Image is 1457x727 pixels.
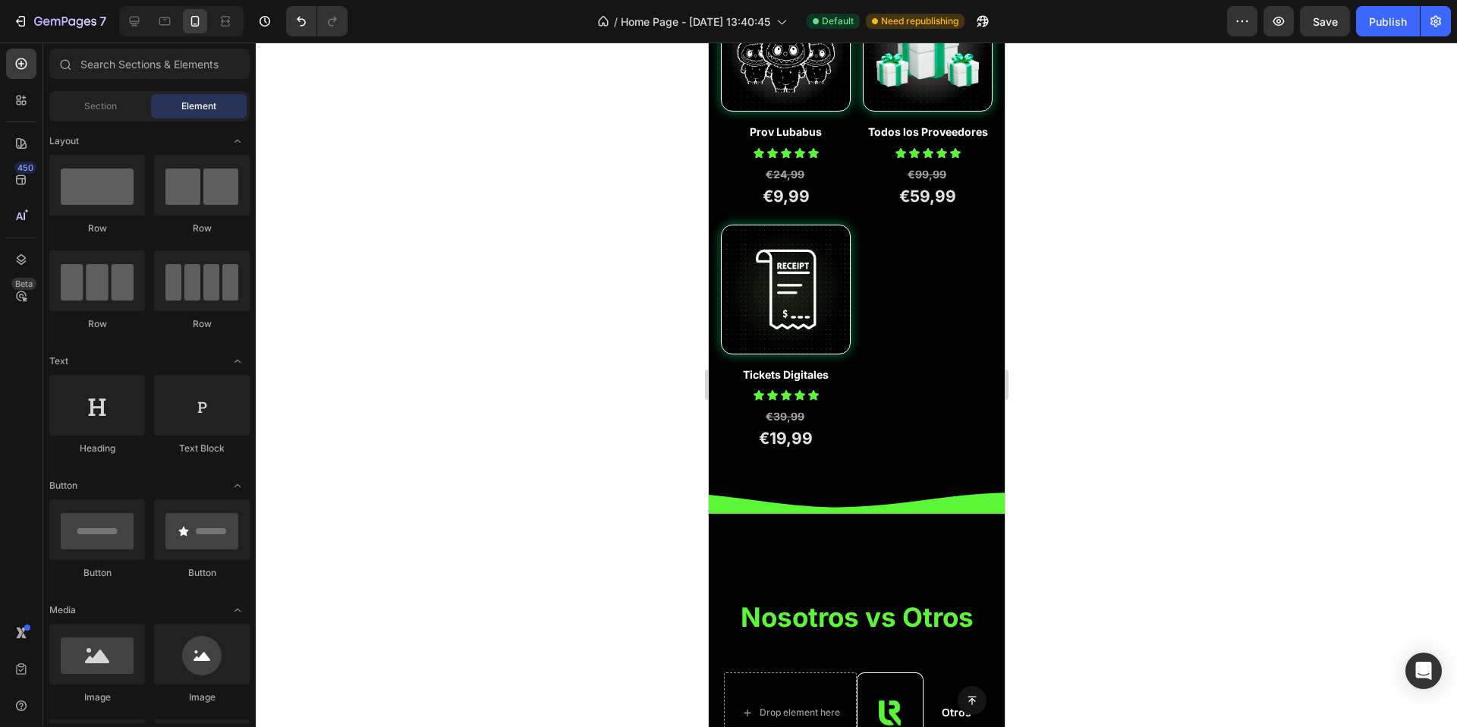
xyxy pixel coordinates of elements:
span: Toggle open [225,349,250,373]
span: Toggle open [225,129,250,153]
span: Section [84,99,117,113]
div: Publish [1369,14,1407,30]
button: 7 [6,6,113,36]
h2: Nosotros vs Otros [15,556,281,594]
div: Beta [11,278,36,290]
div: Heading [49,442,145,455]
div: Open Intercom Messenger [1405,653,1442,689]
span: Need republishing [881,14,958,28]
a: Tickets Digitales [13,183,141,311]
div: Button [154,566,250,580]
div: €59,99 [189,138,249,170]
button: Save [1300,6,1350,36]
div: Row [154,317,250,331]
h2: Prov Lubabus [12,81,142,98]
span: Home Page - [DATE] 13:40:45 [621,14,770,30]
div: Row [154,222,250,235]
div: Row [49,317,145,331]
span: Toggle open [225,474,250,498]
p: 7 [99,12,106,30]
span: Toggle open [225,598,250,622]
span: Element [181,99,216,113]
h2: Tickets Digitales [12,324,142,341]
div: Button [49,566,145,580]
h2: Todos los Proveedores [154,81,284,98]
div: €39,99 [49,363,104,385]
div: €9,99 [52,138,102,170]
div: €99,99 [189,121,247,143]
div: Row [49,222,145,235]
div: Image [49,691,145,704]
span: Media [49,603,76,617]
div: 450 [14,162,36,174]
div: Undo/Redo [286,6,348,36]
button: Publish [1356,6,1420,36]
div: €19,99 [49,380,105,412]
div: Image [154,691,250,704]
span: Save [1313,15,1338,28]
span: Default [822,14,854,28]
span: Text [49,354,68,368]
span: Layout [49,134,79,148]
span: / [614,14,618,30]
div: Text Block [154,442,250,455]
span: Button [49,479,77,493]
iframe: Design area [709,42,1005,727]
div: €24,99 [52,121,101,143]
input: Search Sections & Elements [49,49,250,79]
